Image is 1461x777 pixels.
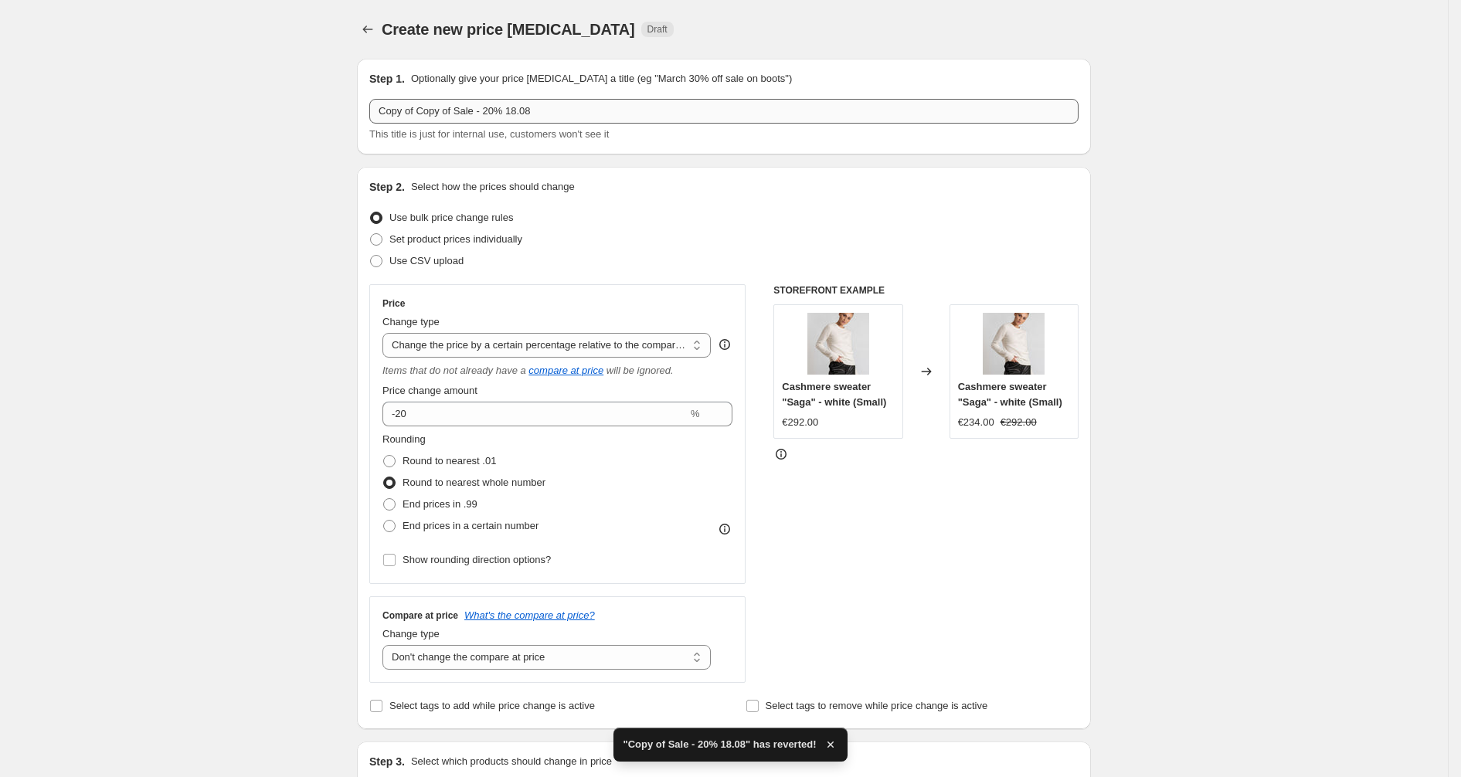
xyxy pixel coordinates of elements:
div: €234.00 [958,415,994,430]
img: Cashmere_sweater_Fluffy_love_white_2_80x.jpg [983,313,1045,375]
i: will be ignored. [606,365,674,376]
button: compare at price [528,365,603,376]
span: % [691,408,700,419]
img: Cashmere_sweater_Fluffy_love_white_2_80x.jpg [807,313,869,375]
span: Draft [647,23,668,36]
div: help [717,337,732,352]
input: -20 [382,402,688,426]
button: Price change jobs [357,19,379,40]
span: Change type [382,628,440,640]
span: Rounding [382,433,426,445]
h3: Compare at price [382,609,458,622]
h3: Price [382,297,405,310]
h2: Step 1. [369,71,405,87]
span: "Copy of Sale - 20% 18.08" has reverted! [623,737,816,752]
span: Use CSV upload [389,255,464,266]
span: Cashmere sweater "Saga" - white (Small) [958,381,1062,408]
span: Use bulk price change rules [389,212,513,223]
span: Create new price [MEDICAL_DATA] [382,21,635,38]
span: This title is just for internal use, customers won't see it [369,128,609,140]
p: Select how the prices should change [411,179,575,195]
i: Items that do not already have a [382,365,526,376]
span: Show rounding direction options? [403,554,551,565]
h2: Step 2. [369,179,405,195]
h2: Step 3. [369,754,405,769]
span: End prices in a certain number [403,520,539,531]
span: Cashmere sweater "Saga" - white (Small) [782,381,886,408]
p: Optionally give your price [MEDICAL_DATA] a title (eg "March 30% off sale on boots") [411,71,792,87]
span: Select tags to add while price change is active [389,700,595,711]
span: Round to nearest .01 [403,455,496,467]
div: €292.00 [782,415,818,430]
span: Set product prices individually [389,233,522,245]
p: Select which products should change in price [411,754,612,769]
strike: €292.00 [1001,415,1037,430]
span: Round to nearest whole number [403,477,545,488]
span: Change type [382,316,440,327]
span: Price change amount [382,385,477,396]
input: 30% off holiday sale [369,99,1079,124]
span: End prices in .99 [403,498,477,510]
h6: STOREFRONT EXAMPLE [773,284,1079,297]
button: What's the compare at price? [464,609,595,621]
span: Select tags to remove while price change is active [766,700,988,711]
